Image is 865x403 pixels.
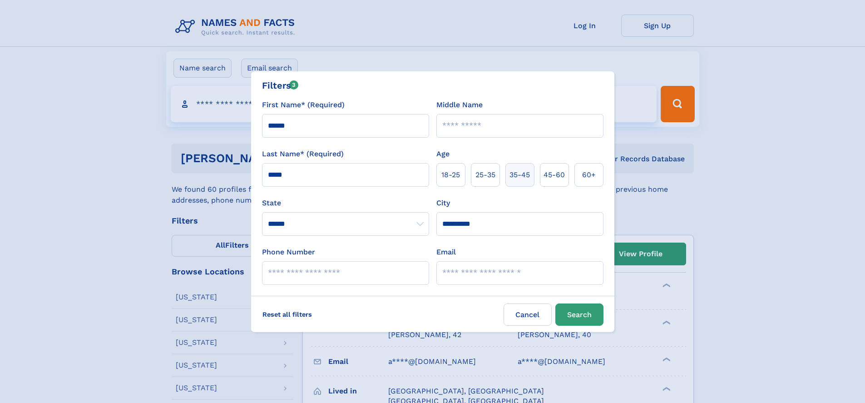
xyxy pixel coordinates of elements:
span: 25‑35 [475,169,495,180]
label: Cancel [504,303,552,326]
label: Last Name* (Required) [262,149,344,159]
label: Phone Number [262,247,315,258]
label: State [262,198,429,209]
span: 18‑25 [441,169,460,180]
button: Search [555,303,603,326]
div: Filters [262,79,299,92]
span: 35‑45 [509,169,530,180]
span: 45‑60 [544,169,565,180]
label: Middle Name [436,100,483,110]
label: First Name* (Required) [262,100,345,110]
label: Age [436,149,450,159]
label: City [436,198,450,209]
label: Reset all filters [257,303,318,325]
label: Email [436,247,456,258]
span: 60+ [582,169,596,180]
